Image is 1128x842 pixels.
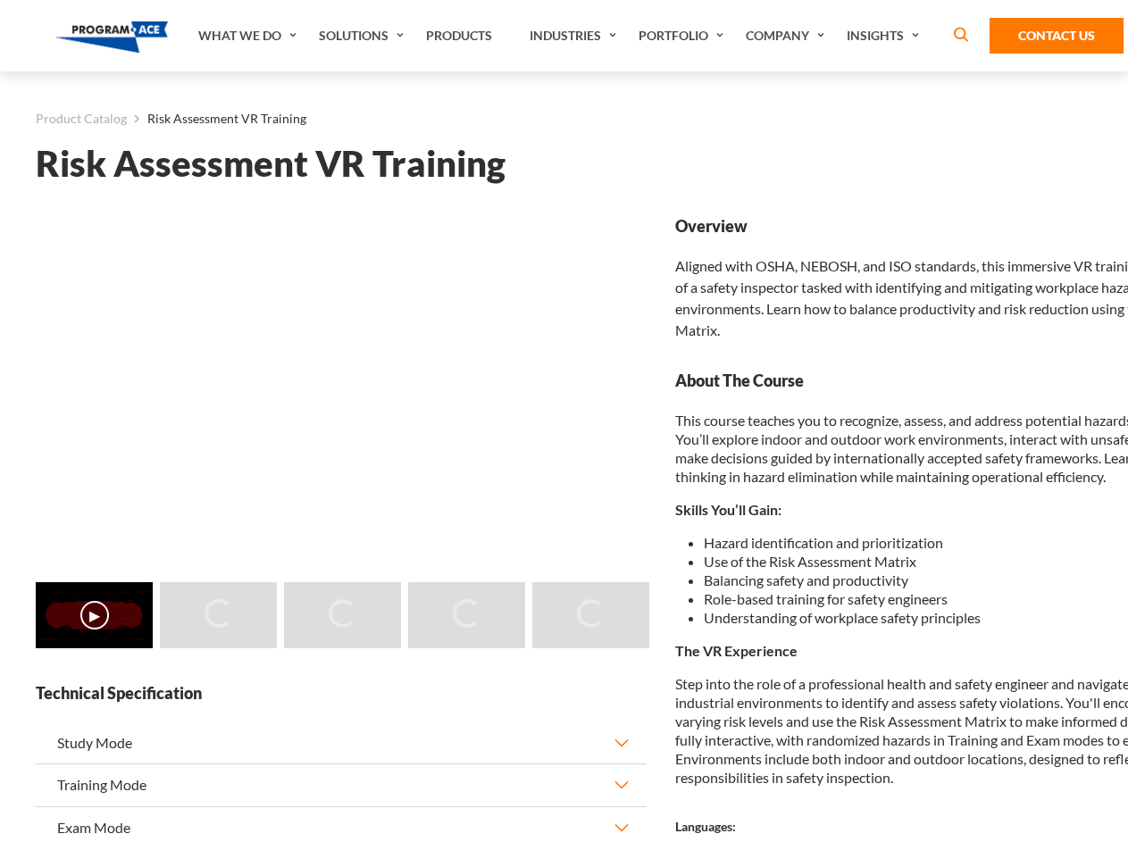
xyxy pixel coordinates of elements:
[36,582,153,648] img: Risk Assessment VR Training - Video 0
[36,722,647,763] button: Study Mode
[675,819,736,834] strong: Languages:
[990,18,1124,54] a: Contact Us
[36,215,647,559] iframe: Risk Assessment VR Training - Video 0
[80,601,109,629] button: ▶
[127,107,306,130] li: Risk Assessment VR Training
[36,764,647,805] button: Training Mode
[55,21,169,53] img: Program-Ace
[36,107,127,130] a: Product Catalog
[36,682,647,704] strong: Technical Specification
